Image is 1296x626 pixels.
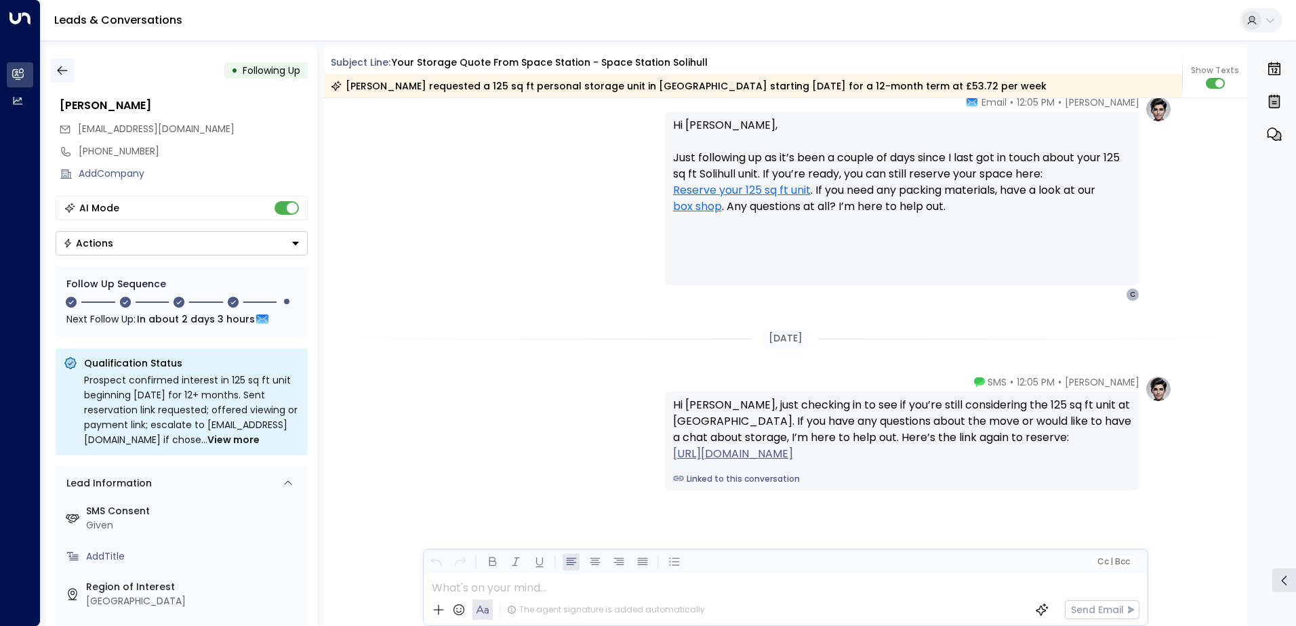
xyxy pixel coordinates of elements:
div: AddTitle [86,549,302,564]
span: [PERSON_NAME] [1065,96,1139,109]
a: Reserve your 125 sq ft unit [673,182,811,199]
button: Redo [451,554,468,570]
a: [URL][DOMAIN_NAME] [673,446,793,462]
a: Linked to this conversation [673,473,1131,485]
div: The agent signature is added automatically [507,604,705,616]
label: SMS Consent [86,504,302,518]
span: In about 2 days 3 hours [137,312,255,327]
span: Subject Line: [331,56,390,69]
div: AddCompany [79,167,308,181]
span: 12:05 PM [1017,375,1055,389]
img: profile-logo.png [1145,375,1172,402]
div: [PHONE_NUMBER] [79,144,308,159]
div: • [231,58,238,83]
span: • [1058,375,1061,389]
span: Following Up [243,64,300,77]
div: [GEOGRAPHIC_DATA] [86,594,302,608]
div: Actions [63,237,113,249]
div: Given [86,518,302,533]
span: • [1010,375,1013,389]
button: Actions [56,231,308,255]
div: Follow Up Sequence [66,277,297,291]
span: 12:05 PM [1017,96,1055,109]
p: Hi [PERSON_NAME], Just following up as it’s been a couple of days since I last got in touch about... [673,117,1131,231]
span: Email [981,96,1007,109]
div: C [1126,288,1139,301]
span: [EMAIL_ADDRESS][DOMAIN_NAME] [78,122,235,135]
button: Undo [428,554,445,570]
span: • [1058,96,1061,109]
div: [PERSON_NAME] requested a 125 sq ft personal storage unit in [GEOGRAPHIC_DATA] starting [DATE] fo... [331,79,1047,93]
span: Cc Bcc [1097,557,1129,566]
div: Next Follow Up: [66,312,297,327]
span: | [1110,557,1113,566]
label: Region of Interest [86,580,302,594]
span: • [1010,96,1013,109]
div: Your storage quote from Space Station - Space Station Solihull [392,56,708,70]
div: [DATE] [763,329,808,348]
span: Show Texts [1191,64,1239,77]
span: SMS [988,375,1007,389]
a: box shop [673,199,722,215]
div: AI Mode [79,201,119,215]
a: Leads & Conversations [54,12,182,28]
div: Prospect confirmed interest in 125 sq ft unit beginning [DATE] for 12+ months. Sent reservation l... [84,373,300,447]
p: Qualification Status [84,356,300,370]
div: [PERSON_NAME] [60,98,308,114]
div: Hi [PERSON_NAME], just checking in to see if you’re still considering the 125 sq ft unit at [GEOG... [673,397,1131,462]
span: View more [207,432,260,447]
div: Button group with a nested menu [56,231,308,255]
span: [PERSON_NAME] [1065,375,1139,389]
button: Cc|Bcc [1091,556,1135,568]
span: clairesumpter2@gmail.com [78,122,235,136]
div: Lead Information [62,476,152,491]
img: profile-logo.png [1145,96,1172,123]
